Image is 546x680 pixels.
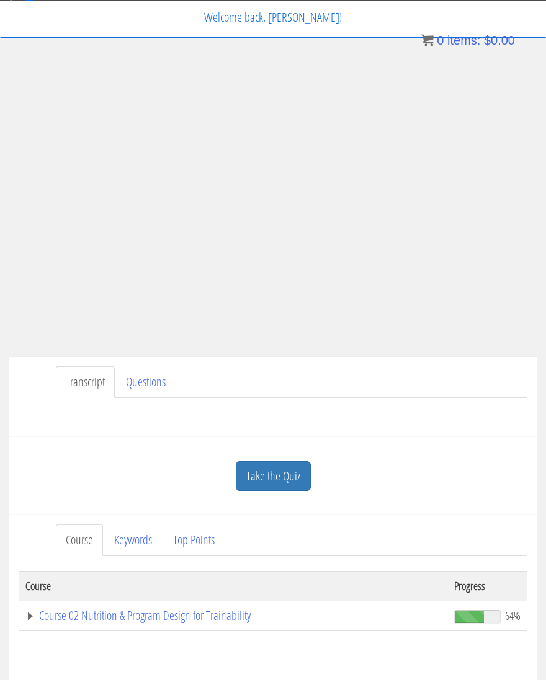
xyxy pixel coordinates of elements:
a: Keywords [104,524,162,556]
span: items: [447,33,480,47]
img: icon11.png [421,34,434,46]
a: 0 items: $0.00 [421,33,515,47]
span: $ [484,33,491,47]
p: Welcome back, [PERSON_NAME]! [10,2,536,33]
a: Transcript [56,366,115,398]
bdi: 0.00 [484,33,515,47]
th: Progress [448,571,527,601]
th: Course [19,571,449,601]
span: 64% [505,609,521,622]
a: Course 02 Nutrition & Program Design for Trainability [25,609,442,622]
a: Course [56,524,103,556]
a: Questions [116,366,176,398]
a: Take the Quiz [236,461,311,492]
a: Top Points [163,524,225,556]
span: 0 [437,33,444,47]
